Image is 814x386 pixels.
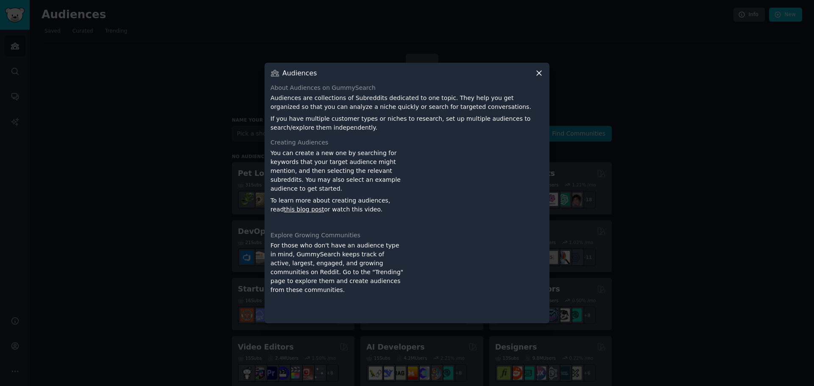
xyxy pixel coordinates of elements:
[410,241,544,317] iframe: YouTube video player
[270,94,544,111] p: Audiences are collections of Subreddits dedicated to one topic. They help you get organized so th...
[270,83,544,92] div: About Audiences on GummySearch
[270,196,404,214] p: To learn more about creating audiences, read or watch this video.
[270,231,544,240] div: Explore Growing Communities
[410,149,544,225] iframe: YouTube video player
[270,241,404,317] div: For those who don't have an audience type in mind, GummySearch keeps track of active, largest, en...
[270,138,544,147] div: Creating Audiences
[270,114,544,132] p: If you have multiple customer types or niches to research, set up multiple audiences to search/ex...
[284,206,324,213] a: this blog post
[270,149,404,193] p: You can create a new one by searching for keywords that your target audience might mention, and t...
[282,69,317,78] h3: Audiences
